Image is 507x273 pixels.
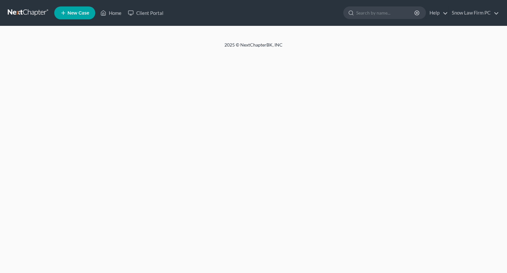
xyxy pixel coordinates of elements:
a: Client Portal [125,7,167,19]
a: Snow Law Firm PC [449,7,499,19]
div: 2025 © NextChapterBK, INC [69,42,438,53]
a: Help [426,7,448,19]
input: Search by name... [356,7,415,19]
span: New Case [67,11,89,16]
a: Home [97,7,125,19]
